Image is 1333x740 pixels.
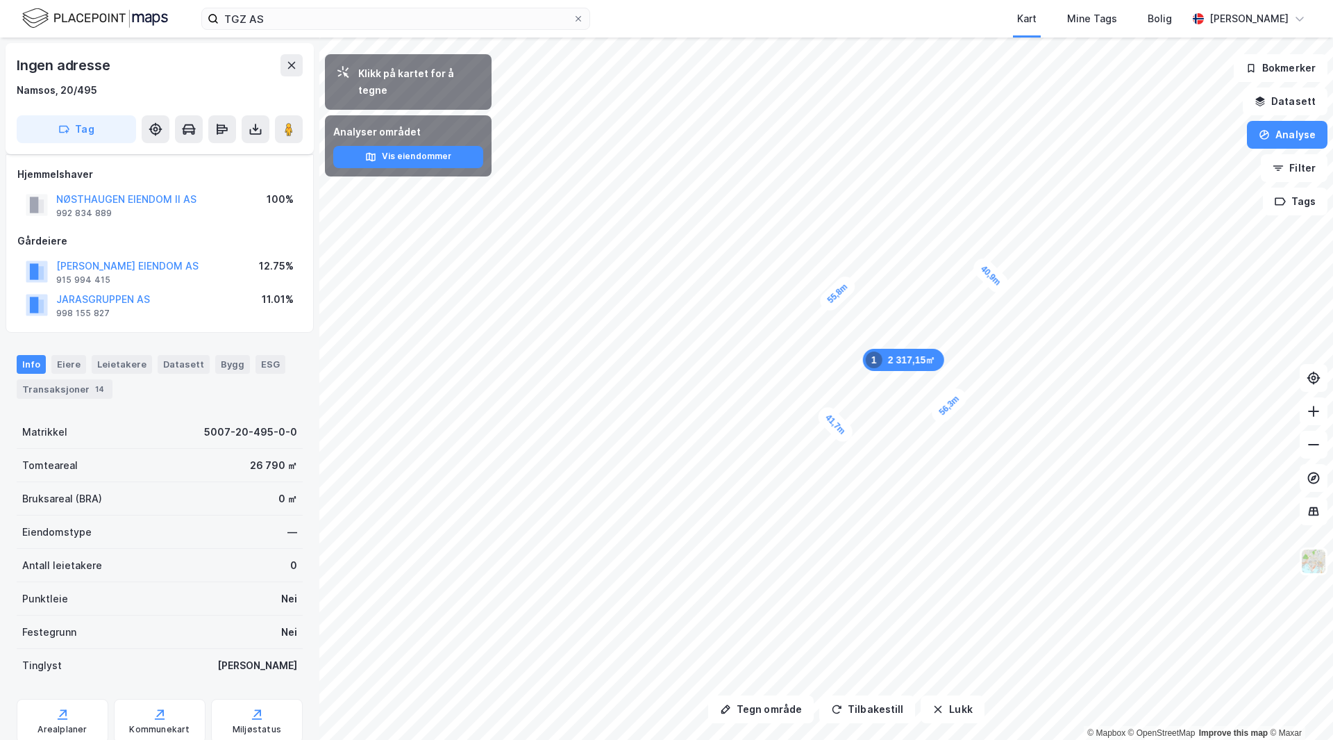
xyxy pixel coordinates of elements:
img: Z [1300,548,1327,575]
div: Gårdeiere [17,233,302,249]
div: Datasett [158,355,210,373]
div: Bygg [215,355,250,373]
div: Map marker [863,349,944,371]
div: Miljøstatus [233,724,281,735]
div: Map marker [969,254,1012,297]
div: Mine Tags [1067,10,1117,27]
button: Filter [1261,154,1327,182]
div: Bruksareal (BRA) [22,491,102,507]
button: Tegn område [708,696,814,723]
div: 5007-20-495-0-0 [204,424,297,441]
div: 0 [290,557,297,574]
div: Kart [1017,10,1037,27]
div: 14 [92,382,107,396]
div: Ingen adresse [17,54,112,76]
div: Nei [281,591,297,607]
div: Eiere [51,355,86,373]
button: Tag [17,115,136,143]
a: Improve this map [1199,728,1268,738]
div: Hjemmelshaver [17,166,302,183]
div: Punktleie [22,591,68,607]
div: Nei [281,624,297,641]
div: 992 834 889 [56,208,112,219]
button: Bokmerker [1234,54,1327,82]
div: Analyser området [333,124,483,140]
img: logo.f888ab2527a4732fd821a326f86c7f29.svg [22,6,168,31]
div: Festegrunn [22,624,76,641]
div: Eiendomstype [22,524,92,541]
div: [PERSON_NAME] [217,657,297,674]
div: Namsos, 20/495 [17,82,97,99]
div: Map marker [816,272,859,314]
button: Tags [1263,188,1327,215]
a: Mapbox [1087,728,1125,738]
div: [PERSON_NAME] [1209,10,1289,27]
div: Leietakere [92,355,152,373]
div: 26 790 ㎡ [250,457,297,474]
button: Analyse [1247,121,1327,149]
div: 998 155 827 [56,308,110,319]
div: 11.01% [262,291,294,308]
div: Arealplaner [37,724,87,735]
button: Tilbakestill [819,696,915,723]
div: Kontrollprogram for chat [1264,673,1333,740]
div: 915 994 415 [56,274,110,286]
div: Klikk på kartet for å tegne [358,65,480,99]
div: 100% [267,191,294,208]
button: Lukk [921,696,984,723]
div: Map marker [814,403,857,445]
div: Map marker [928,384,971,426]
div: Info [17,355,46,373]
div: 0 ㎡ [278,491,297,507]
div: Matrikkel [22,424,67,441]
input: Søk på adresse, matrikkel, gårdeiere, leietakere eller personer [219,8,573,29]
div: 1 [866,352,882,368]
div: — [287,524,297,541]
iframe: Chat Widget [1264,673,1333,740]
div: Tinglyst [22,657,62,674]
div: ESG [255,355,285,373]
div: Tomteareal [22,457,78,474]
div: Transaksjoner [17,379,112,399]
div: Antall leietakere [22,557,102,574]
div: Bolig [1148,10,1172,27]
div: 12.75% [259,258,294,274]
button: Datasett [1243,88,1327,115]
button: Vis eiendommer [333,146,483,168]
a: OpenStreetMap [1128,728,1196,738]
div: Kommunekart [129,724,190,735]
